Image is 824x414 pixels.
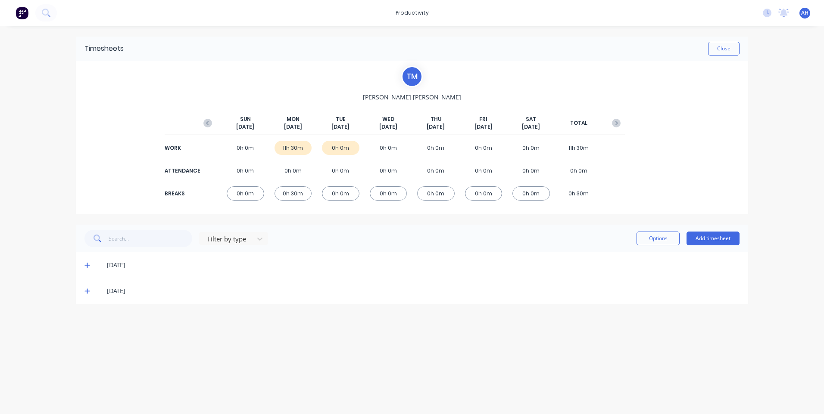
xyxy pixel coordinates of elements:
div: 0h 0m [512,186,550,201]
div: 0h 0m [370,164,407,178]
div: 0h 30m [560,186,598,201]
span: FRI [479,115,487,123]
span: WED [382,115,394,123]
div: [DATE] [107,260,740,270]
button: Close [708,42,740,56]
span: [DATE] [522,123,540,131]
span: TUE [336,115,346,123]
img: Factory [16,6,28,19]
div: 0h 0m [465,164,503,178]
div: BREAKS [165,190,199,198]
div: 0h 30m [275,186,312,201]
div: ATTENDANCE [165,167,199,175]
div: 0h 0m [227,164,264,178]
div: 0h 0m [560,164,598,178]
span: SUN [240,115,251,123]
input: Search... [109,230,193,247]
div: 0h 0m [370,186,407,201]
span: AH [801,9,808,17]
div: 0h 0m [370,141,407,155]
div: 0h 0m [417,164,455,178]
div: T M [401,66,423,87]
div: productivity [391,6,433,19]
span: [PERSON_NAME] [PERSON_NAME] [363,93,461,102]
span: TOTAL [570,119,587,127]
div: 0h 0m [322,164,359,178]
div: 0h 0m [227,141,264,155]
button: Options [637,232,680,245]
div: 0h 0m [512,141,550,155]
div: 0h 0m [465,141,503,155]
div: 0h 0m [227,186,264,201]
div: 0h 0m [465,186,503,201]
div: [DATE] [107,286,740,296]
div: 11h 30m [275,141,312,155]
span: [DATE] [379,123,397,131]
button: Add timesheet [687,232,740,245]
div: 0h 0m [322,186,359,201]
span: MON [287,115,300,123]
div: 11h 30m [560,141,598,155]
span: [DATE] [474,123,493,131]
div: Timesheets [84,43,124,54]
div: 0h 0m [275,164,312,178]
span: [DATE] [427,123,445,131]
div: WORK [165,144,199,152]
span: [DATE] [284,123,302,131]
div: 0h 0m [417,141,455,155]
span: [DATE] [236,123,254,131]
div: 0h 0m [322,141,359,155]
span: SAT [526,115,536,123]
span: [DATE] [331,123,350,131]
div: 0h 0m [417,186,455,201]
div: 0h 0m [512,164,550,178]
span: THU [431,115,441,123]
